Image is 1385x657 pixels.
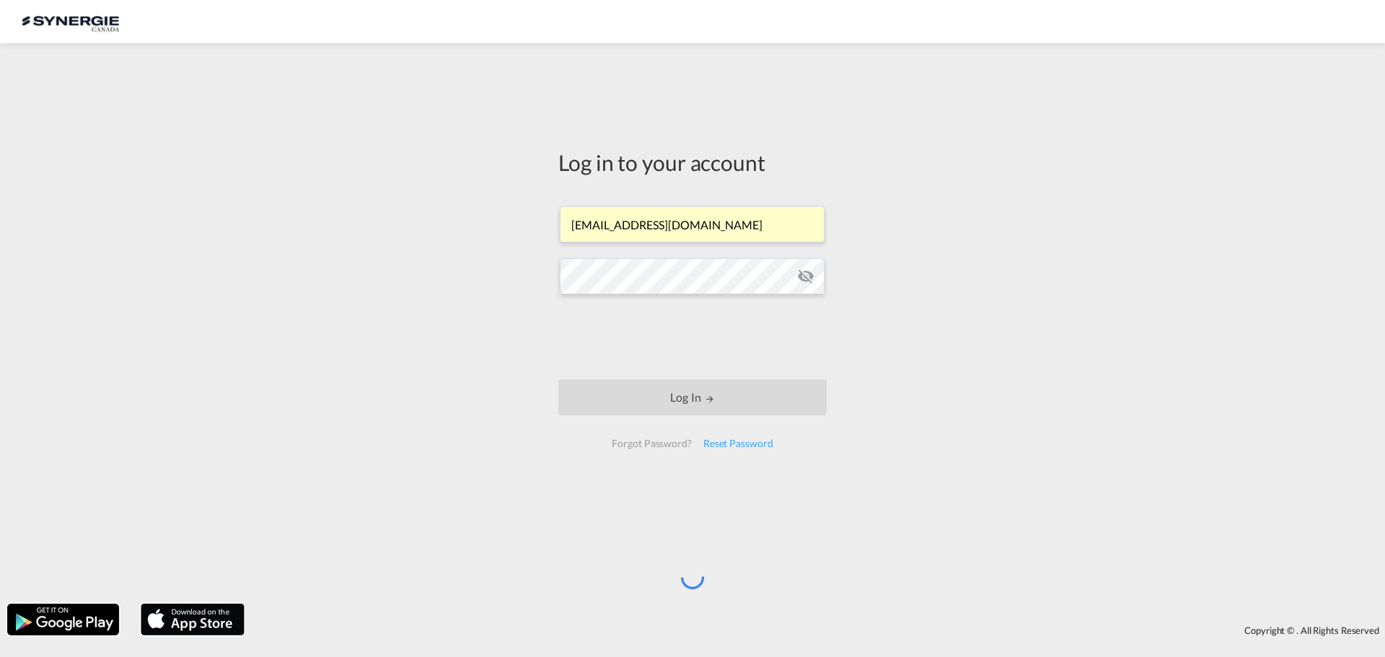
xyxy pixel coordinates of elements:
iframe: reCAPTCHA [583,309,802,365]
img: google.png [6,602,120,637]
md-icon: icon-eye-off [797,268,814,285]
div: Forgot Password? [606,431,697,457]
img: apple.png [139,602,246,637]
div: Reset Password [698,431,779,457]
div: Copyright © . All Rights Reserved [252,618,1385,643]
button: LOGIN [558,379,827,415]
input: Enter email/phone number [560,206,825,242]
div: Log in to your account [558,147,827,177]
img: 1f56c880d42311ef80fc7dca854c8e59.png [22,6,119,38]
